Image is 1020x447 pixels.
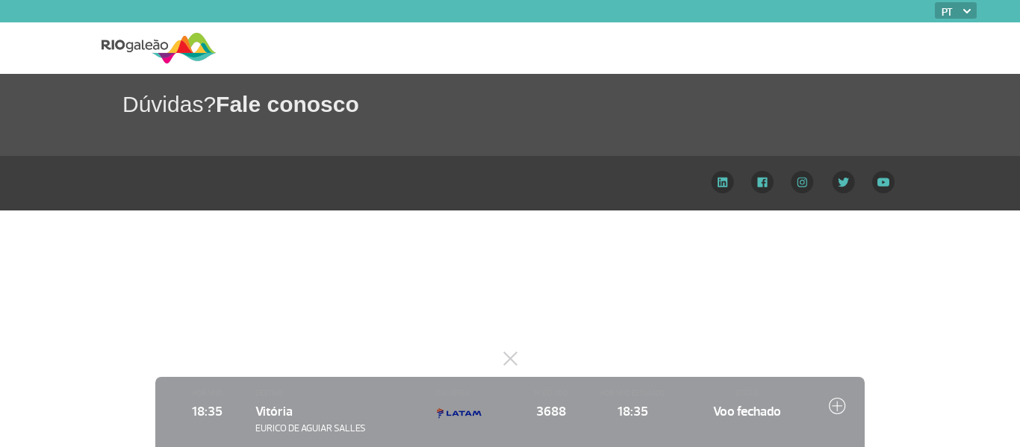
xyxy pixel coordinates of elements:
span: 18:35 [174,401,240,421]
span: STATUS [681,388,814,398]
span: Nº DO VOO [518,388,585,398]
span: 3688 [518,401,585,421]
span: Voo fechado [681,401,814,421]
img: Instagram [791,171,814,193]
span: HORÁRIO ESTIMADO [600,388,666,398]
img: Facebook [751,171,774,193]
img: Twitter [832,171,855,193]
img: YouTube [872,171,895,193]
h1: Dúvidas? [122,89,1020,119]
span: DESTINO [255,388,422,398]
span: Fale conosco [216,92,359,116]
img: LinkedIn [711,171,734,193]
span: 18:35 [600,401,666,421]
span: Vitória [255,403,293,419]
span: CIA AÉREA [437,388,503,398]
span: HORÁRIO [174,388,240,398]
span: EURICO DE AGUIAR SALLES [255,422,422,436]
